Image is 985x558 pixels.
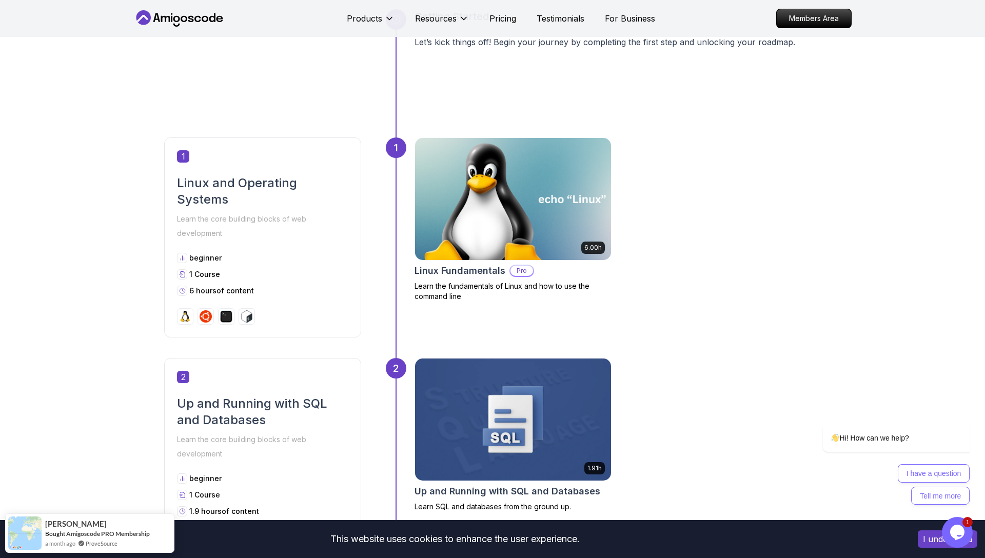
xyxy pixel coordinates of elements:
span: a month ago [45,539,75,548]
p: Resources [415,12,457,25]
img: provesource social proof notification image [8,516,42,550]
img: bash logo [241,310,253,323]
img: Up and Running with SQL and Databases card [415,358,611,481]
iframe: chat widget [790,331,975,512]
h2: Up and Running with SQL and Databases [415,484,600,499]
p: Learn the core building blocks of web development [177,432,348,461]
span: 2 [177,371,189,383]
a: For Business [605,12,655,25]
p: 1.9 hours of content [189,506,259,516]
span: [PERSON_NAME] [45,520,107,528]
div: 2 [386,358,406,378]
a: Testimonials [537,12,584,25]
p: Learn the fundamentals of Linux and how to use the command line [415,281,612,302]
h2: Linux Fundamentals [415,264,505,278]
p: Let’s kick things off! Begin your journey by completing the first step and unlocking your roadmap. [415,36,821,48]
p: beginner [189,253,222,263]
p: beginner [189,473,222,484]
button: Resources [415,12,469,33]
p: 6.00h [584,244,602,252]
a: Pricing [489,12,516,25]
p: 6 hours of content [189,286,254,296]
img: Linux Fundamentals card [415,138,611,260]
div: 1 [386,137,406,158]
a: Linux Fundamentals card6.00hLinux FundamentalsProLearn the fundamentals of Linux and how to use t... [415,137,612,302]
p: 1.91h [587,464,602,472]
p: Learn SQL and databases from the ground up. [415,502,612,512]
p: Pro [510,266,533,276]
p: Products [347,12,382,25]
a: Up and Running with SQL and Databases card1.91hUp and Running with SQL and DatabasesLearn SQL and... [415,358,612,512]
h2: Linux and Operating Systems [177,175,348,208]
button: Products [347,12,395,33]
img: terminal logo [220,310,232,323]
p: Members Area [777,9,851,28]
h2: Up and Running with SQL and Databases [177,395,348,428]
img: ubuntu logo [200,310,212,323]
span: 1 [177,150,189,163]
p: Learn the core building blocks of web development [177,212,348,241]
span: 1 Course [189,270,220,278]
div: This website uses cookies to enhance the user experience. [8,528,902,550]
iframe: chat widget [942,517,975,548]
img: linux logo [179,310,191,323]
span: 1 Course [189,490,220,499]
span: Bought [45,530,65,537]
a: ProveSource [86,539,117,548]
button: Accept cookies [918,530,977,548]
a: Members Area [776,9,852,28]
a: Amigoscode PRO Membership [66,530,150,537]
